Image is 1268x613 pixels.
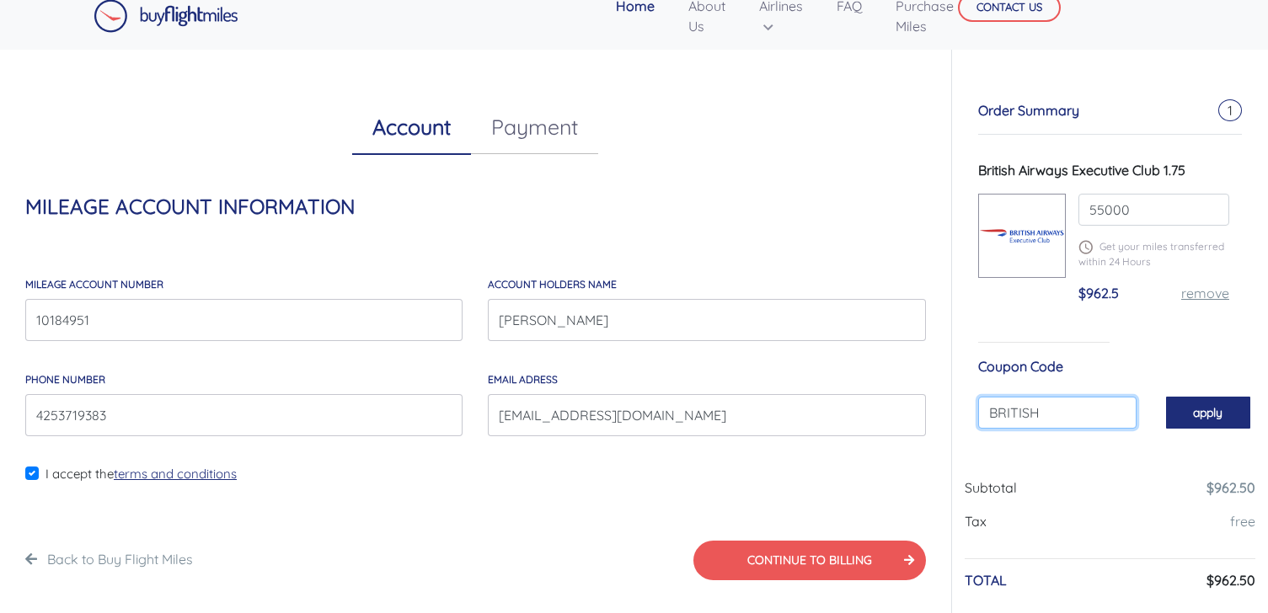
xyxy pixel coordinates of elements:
[978,358,1063,375] span: Coupon Code
[352,100,471,155] a: Account
[1166,397,1250,428] button: apply
[1181,285,1229,301] a: remove
[965,513,987,530] span: Tax
[693,541,926,580] button: CONTINUE TO BILLING
[1078,239,1229,269] p: Get your miles transferred within 24 Hours
[45,465,237,484] label: I accept the
[25,277,163,292] label: MILEAGE account number
[1078,240,1093,254] img: schedule.png
[978,397,1137,429] input: Coupon Code
[1078,285,1119,301] span: $962.5
[979,216,1065,255] img: British-Airways-Executive-Club.png
[1206,479,1255,496] a: $962.50
[978,162,1185,179] span: British Airways Executive Club 1.75
[1218,99,1242,121] span: 1
[488,277,617,292] label: account holders NAME
[47,551,193,568] a: Back to Buy Flight Miles
[25,195,926,219] h4: MILEAGE ACCOUNT INFORMATION
[965,573,1007,589] h6: TOTAL
[25,372,105,387] label: Phone Number
[978,102,1079,119] span: Order Summary
[965,479,1017,496] span: Subtotal
[488,372,558,387] label: email adress
[1230,513,1255,530] a: free
[114,466,237,482] a: terms and conditions
[1206,573,1255,589] h6: $962.50
[471,100,598,154] a: Payment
